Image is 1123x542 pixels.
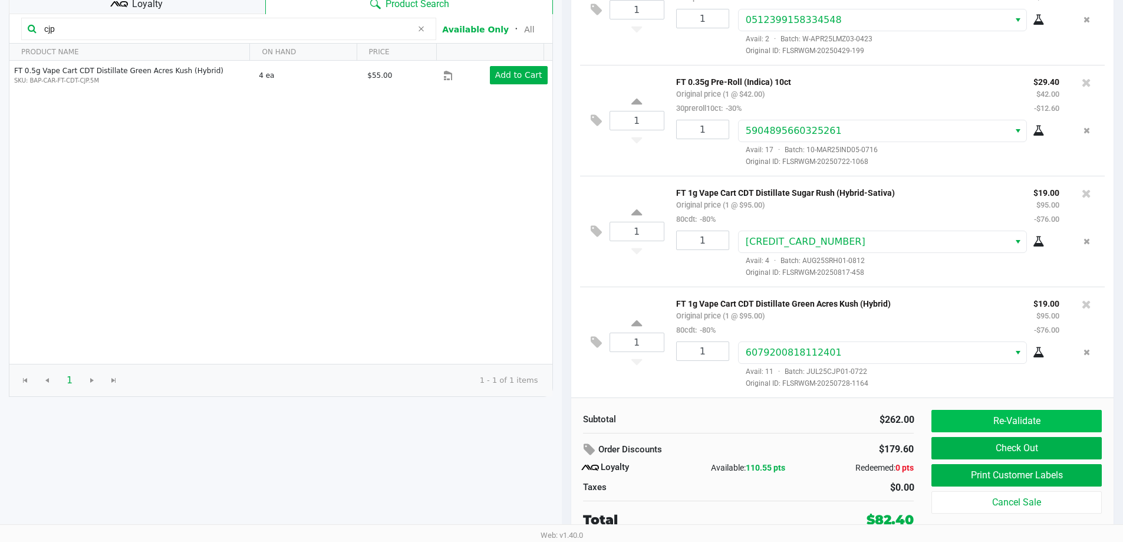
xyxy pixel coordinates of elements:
th: ON HAND [249,44,356,61]
button: Select [1009,342,1026,363]
div: $0.00 [758,481,914,495]
button: Select [1009,231,1026,252]
span: -30% [723,104,742,113]
th: PRODUCT NAME [9,44,249,61]
p: $19.00 [1033,296,1059,308]
app-button-loader: Add to Cart [495,70,542,80]
button: Remove the package from the orderLine [1079,120,1095,142]
span: Original ID: FLSRWGM-20250429-199 [738,45,1059,56]
span: · [769,35,780,43]
span: 0512399158334548 [746,14,842,25]
span: Go to the last page [109,376,118,385]
span: Go to the next page [87,376,97,385]
span: -80% [697,326,716,334]
button: Remove the package from the orderLine [1079,231,1095,252]
p: $19.00 [1033,185,1059,198]
button: Remove the package from the orderLine [1079,9,1095,31]
small: Original price (1 @ $42.00) [676,90,765,98]
span: Go to the last page [103,369,125,392]
td: 4 ea [253,61,362,90]
small: 80cdt: [676,215,716,224]
p: FT 1g Vape Cart CDT Distillate Green Acres Kush (Hybrid) [676,296,1016,308]
small: Original price (1 @ $95.00) [676,311,765,320]
small: -$12.60 [1034,104,1059,113]
button: Select [1009,120,1026,142]
div: $82.40 [867,510,914,530]
input: Scan or Search Products to Begin [39,20,412,38]
p: FT 1g Vape Cart CDT Distillate Sugar Rush (Hybrid-Sativa) [676,185,1016,198]
small: 30preroll10ct: [676,104,742,113]
button: Cancel Sale [931,491,1101,514]
button: Print Customer Labels [931,464,1101,487]
span: [CREDIT_CARD_NUMBER] [746,236,865,247]
span: $55.00 [367,71,392,80]
span: Original ID: FLSRWGM-20250728-1164 [738,378,1059,389]
span: Avail: 2 Batch: W-APR25LMZ03-0423 [738,35,872,43]
span: · [769,257,780,265]
span: Avail: 4 Batch: AUG25SRH01-0812 [738,257,865,265]
button: All [524,24,534,36]
div: $179.60 [815,439,914,459]
p: FT 0.35g Pre-Roll (Indica) 10ct [676,74,1016,87]
span: Original ID: FLSRWGM-20250817-458 [738,267,1059,278]
span: 6079200818112401 [746,347,842,358]
div: Taxes [583,481,740,494]
p: SKU: BAP-CAR-FT-CDT-CJP.5M [14,76,249,85]
span: Original ID: FLSRWGM-20250722-1068 [738,156,1059,167]
span: Avail: 11 Batch: JUL25CJP01-0722 [738,367,867,376]
small: Original price (1 @ $95.00) [676,201,765,209]
small: $95.00 [1036,311,1059,320]
span: Go to the first page [14,369,37,392]
span: Go to the previous page [36,369,58,392]
span: Go to the previous page [42,376,52,385]
span: Web: v1.40.0 [541,531,583,540]
small: 80cdt: [676,326,716,334]
div: Total [583,510,792,530]
small: -$76.00 [1034,215,1059,224]
p: $29.40 [1033,74,1059,87]
div: Data table [9,44,552,364]
div: Redeemed: [803,462,914,474]
small: $42.00 [1036,90,1059,98]
span: Page 1 [58,369,81,392]
button: Remove the package from the orderLine [1079,341,1095,363]
div: Loyalty [583,461,693,475]
kendo-pager-info: 1 - 1 of 1 items [134,375,538,386]
span: 110.55 pts [746,463,785,472]
button: Check Out [931,437,1101,459]
td: FT 0.5g Vape Cart CDT Distillate Green Acres Kush (Hybrid) [9,61,253,90]
button: Re-Validate [931,410,1101,432]
small: $95.00 [1036,201,1059,209]
th: PRICE [357,44,437,61]
span: · [773,146,785,154]
span: · [773,367,785,376]
span: -80% [697,215,716,224]
div: Available: [693,462,803,474]
span: ᛫ [509,24,524,35]
div: Order Discounts [583,439,798,461]
small: -$76.00 [1034,326,1059,334]
div: $262.00 [758,413,914,427]
button: Add to Cart [490,66,548,84]
span: Go to the first page [21,376,30,385]
span: 0 pts [895,463,914,472]
div: Subtotal [583,413,740,426]
span: 5904895660325261 [746,125,842,136]
span: Avail: 17 Batch: 10-MAR25IND05-0716 [738,146,878,154]
span: Go to the next page [81,369,103,392]
button: Select [1009,9,1026,31]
